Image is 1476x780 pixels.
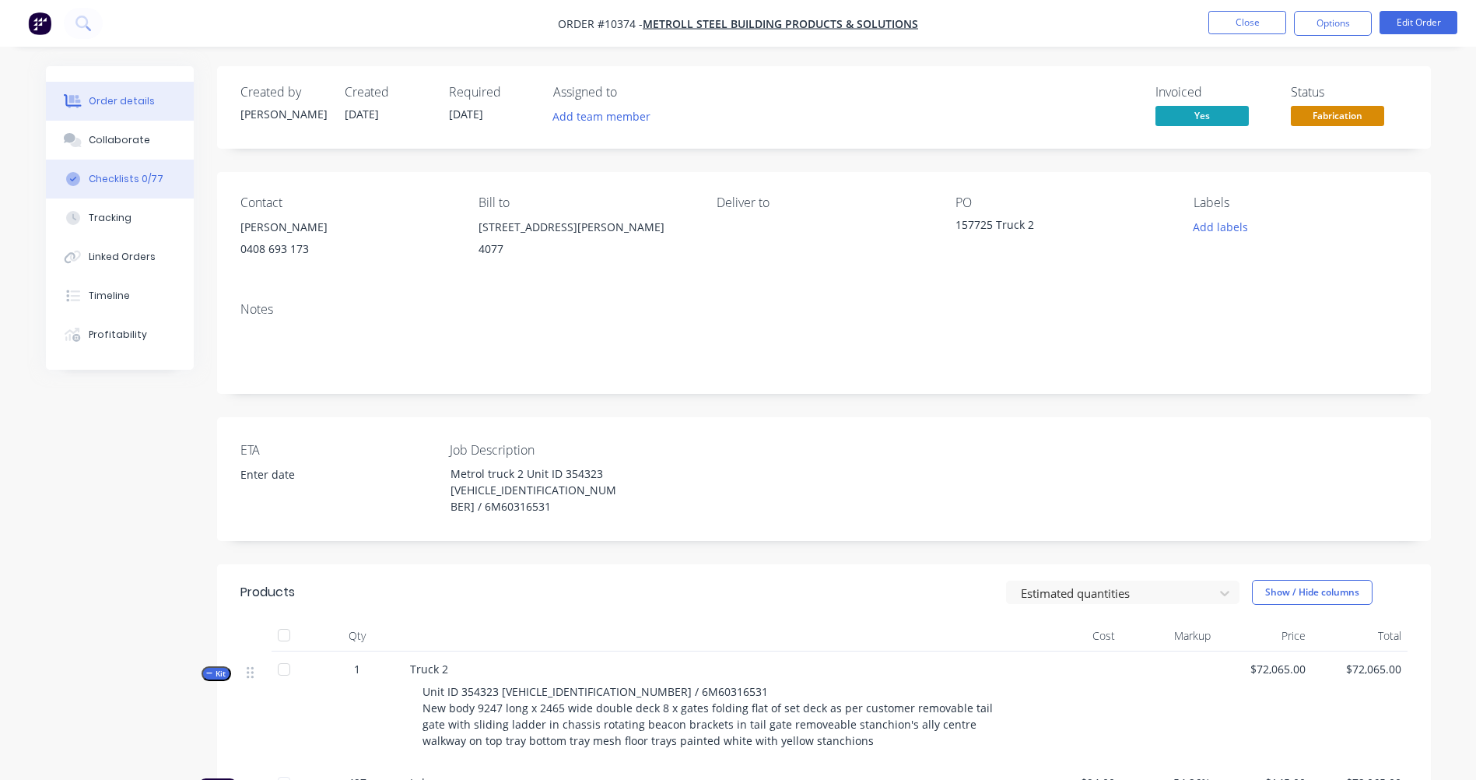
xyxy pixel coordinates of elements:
button: Profitability [46,315,194,354]
div: PO [955,195,1169,210]
div: Contact [240,195,454,210]
div: Created by [240,85,326,100]
div: Products [240,583,295,602]
div: [STREET_ADDRESS][PERSON_NAME]4077 [479,216,692,266]
label: ETA [240,441,435,459]
div: Profitability [89,328,147,342]
button: Edit Order [1380,11,1457,34]
a: Metroll Steel Building products & Solutions [643,16,918,31]
button: Timeline [46,276,194,315]
div: Timeline [89,289,130,303]
div: Price [1217,620,1313,652]
div: Created [345,85,430,100]
div: Cost [1026,620,1122,652]
div: [PERSON_NAME] [240,216,454,238]
div: 157725 Truck 2 [955,216,1150,238]
span: Kit [206,668,226,680]
button: Kit [202,666,231,681]
div: 4077 [479,238,692,260]
button: Options [1294,11,1372,36]
div: Qty [310,620,404,652]
div: Invoiced [1155,85,1272,100]
div: Assigned to [553,85,709,100]
button: Add labels [1185,216,1257,237]
div: [PERSON_NAME]0408 693 173 [240,216,454,266]
button: Order details [46,82,194,121]
span: Order #10374 - [558,16,643,31]
div: Deliver to [717,195,930,210]
span: [DATE] [345,107,379,121]
button: Tracking [46,199,194,237]
div: Labels [1194,195,1407,210]
div: Metrol truck 2 Unit ID 354323 [VEHICLE_IDENTIFICATION_NUMBER] / 6M60316531 [438,462,633,518]
div: Total [1312,620,1408,652]
div: Status [1291,85,1408,100]
div: Collaborate [89,133,150,147]
label: Job Description [450,441,644,459]
img: Factory [28,12,51,35]
div: [STREET_ADDRESS][PERSON_NAME] [479,216,692,238]
div: Required [449,85,535,100]
button: Linked Orders [46,237,194,276]
span: $72,065.00 [1223,661,1306,677]
div: Order details [89,94,155,108]
button: Add team member [544,106,658,127]
button: Add team member [553,106,659,127]
div: [PERSON_NAME] [240,106,326,122]
div: Bill to [479,195,692,210]
button: Close [1208,11,1286,34]
button: Checklists 0/77 [46,160,194,199]
span: Truck 2 [410,662,448,676]
span: 1 [354,661,360,677]
div: Tracking [89,211,131,225]
span: Yes [1155,106,1249,125]
button: Fabrication [1291,106,1384,129]
div: Notes [240,302,1408,317]
div: Markup [1121,620,1217,652]
span: [DATE] [449,107,483,121]
div: Linked Orders [89,250,156,264]
span: $72,065.00 [1318,661,1401,677]
button: Show / Hide columns [1252,580,1373,605]
div: Checklists 0/77 [89,172,163,186]
span: Fabrication [1291,106,1384,125]
input: Enter date [230,463,423,487]
div: 0408 693 173 [240,238,454,260]
button: Collaborate [46,121,194,160]
span: Unit ID 354323 [VEHICLE_IDENTIFICATION_NUMBER] / 6M60316531 New body 9247 long x 2465 wide double... [422,684,996,748]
